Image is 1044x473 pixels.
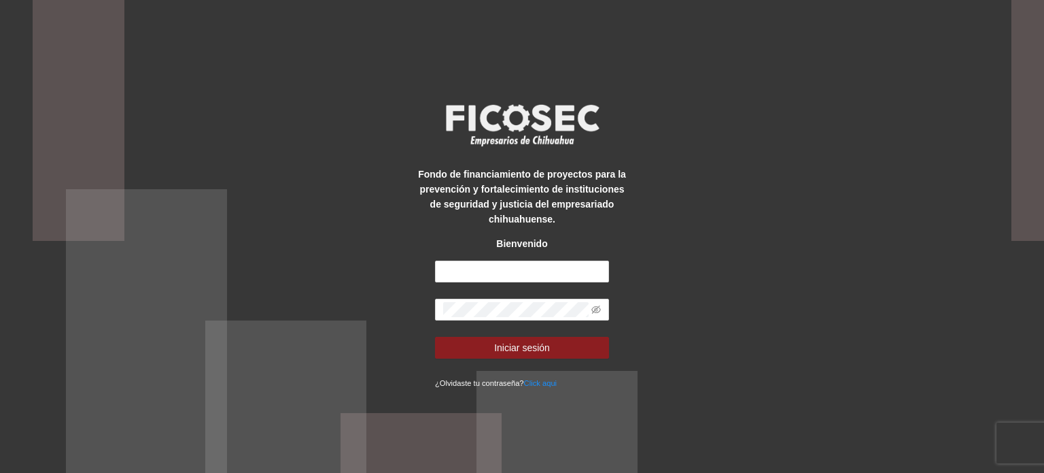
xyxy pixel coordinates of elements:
[494,340,550,355] span: Iniciar sesión
[591,305,601,314] span: eye-invisible
[524,379,557,387] a: Click aqui
[437,100,607,150] img: logo
[435,379,557,387] small: ¿Olvidaste tu contraseña?
[435,337,609,359] button: Iniciar sesión
[418,169,626,225] strong: Fondo de financiamiento de proyectos para la prevención y fortalecimiento de instituciones de seg...
[496,238,547,249] strong: Bienvenido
